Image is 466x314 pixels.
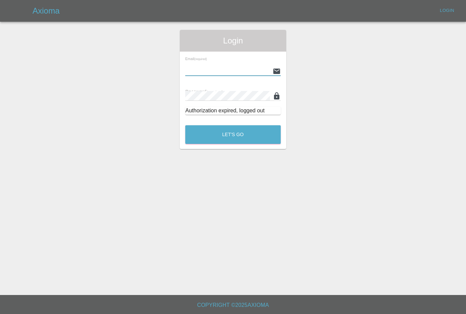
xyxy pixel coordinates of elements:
[194,58,207,61] small: (required)
[207,90,224,94] small: (required)
[5,300,461,310] h6: Copyright © 2025 Axioma
[185,89,223,94] span: Password
[185,57,207,61] span: Email
[436,5,458,16] a: Login
[33,5,60,16] h5: Axioma
[185,125,281,144] button: Let's Go
[185,35,281,46] span: Login
[185,107,281,115] div: Authorization expired, logged out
